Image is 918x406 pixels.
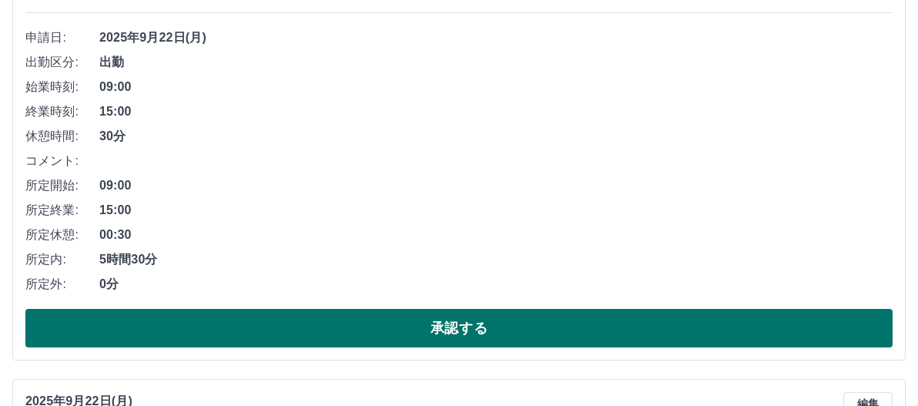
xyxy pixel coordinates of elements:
[25,53,99,72] span: 出勤区分:
[99,127,893,146] span: 30分
[99,250,893,269] span: 5時間30分
[99,201,893,220] span: 15:00
[99,78,893,96] span: 09:00
[25,127,99,146] span: 休憩時間:
[99,29,893,47] span: 2025年9月22日(月)
[25,275,99,294] span: 所定外:
[25,102,99,121] span: 終業時刻:
[25,309,893,347] button: 承認する
[25,226,99,244] span: 所定休憩:
[25,176,99,195] span: 所定開始:
[99,226,893,244] span: 00:30
[99,275,893,294] span: 0分
[25,152,99,170] span: コメント:
[25,78,99,96] span: 始業時刻:
[25,201,99,220] span: 所定終業:
[99,53,893,72] span: 出勤
[99,176,893,195] span: 09:00
[25,250,99,269] span: 所定内:
[99,102,893,121] span: 15:00
[25,29,99,47] span: 申請日:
